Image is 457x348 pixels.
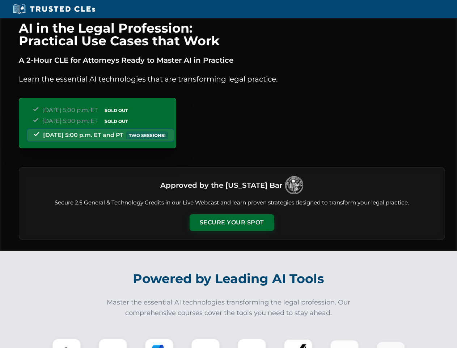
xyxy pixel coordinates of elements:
h3: Approved by the [US_STATE] Bar [160,179,282,192]
p: Master the essential AI technologies transforming the legal profession. Our comprehensive courses... [102,297,355,318]
button: Secure Your Spot [190,214,274,231]
h1: AI in the Legal Profession: Practical Use Cases that Work [19,22,445,47]
h2: Powered by Leading AI Tools [28,266,429,291]
img: Logo [285,176,303,194]
p: A 2-Hour CLE for Attorneys Ready to Master AI in Practice [19,54,445,66]
img: Trusted CLEs [11,4,97,14]
p: Learn the essential AI technologies that are transforming legal practice. [19,73,445,85]
span: [DATE] 5:00 p.m. ET [42,117,98,124]
span: [DATE] 5:00 p.m. ET [42,107,98,113]
p: Secure 2.5 General & Technology Credits in our Live Webcast and learn proven strategies designed ... [28,199,436,207]
span: SOLD OUT [102,107,130,114]
span: SOLD OUT [102,117,130,125]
